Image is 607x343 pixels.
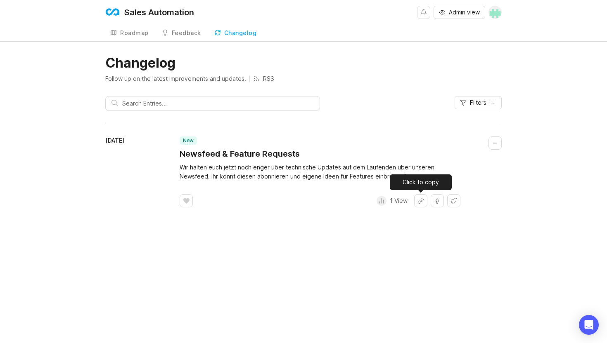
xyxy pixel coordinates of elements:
[105,5,120,20] img: Sales Automation logo
[390,197,408,205] p: 1 View
[434,6,485,19] button: Admin view
[172,30,201,36] div: Feedback
[447,194,460,207] button: Share on X
[224,30,257,36] div: Changelog
[157,25,206,42] a: Feedback
[449,8,480,16] span: Admin view
[180,163,460,181] div: Wir halten euch jetzt noch enger über technische Updates auf dem Laufenden über unseren Newsfeed....
[105,25,154,42] a: Roadmap
[122,99,314,108] input: Search Entries...
[455,96,502,109] button: Filters
[105,75,246,83] p: Follow up on the latest improvements and updates.
[488,6,502,19] img: Otto Lang
[209,25,262,42] a: Changelog
[120,30,149,36] div: Roadmap
[105,137,124,144] time: [DATE]
[414,194,427,207] button: Share link
[105,55,502,71] h1: Changelog
[263,75,274,83] p: RSS
[253,75,274,83] a: RSS
[579,315,599,335] div: Open Intercom Messenger
[390,174,452,190] div: Click to copy
[183,137,194,144] p: new
[431,194,444,207] button: Share on Facebook
[470,99,486,107] span: Filters
[124,8,194,16] div: Sales Automation
[180,148,300,160] a: Newsfeed & Feature Requests
[417,6,430,19] button: Notifications
[488,136,502,150] button: Collapse changelog entry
